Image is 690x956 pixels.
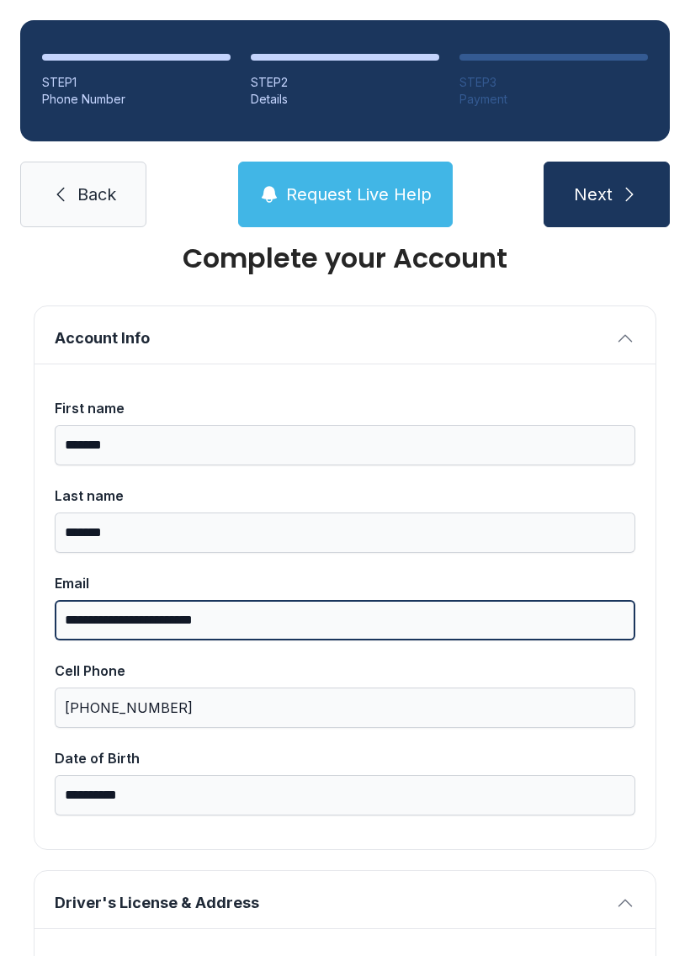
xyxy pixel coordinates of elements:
span: Next [574,183,613,206]
h1: Complete your Account [34,245,656,272]
div: Payment [459,91,648,108]
input: Email [55,600,635,640]
div: STEP 1 [42,74,231,91]
input: Last name [55,513,635,553]
div: STEP 2 [251,74,439,91]
div: STEP 3 [459,74,648,91]
div: Details [251,91,439,108]
div: Email [55,573,635,593]
div: Cell Phone [55,661,635,681]
button: Account Info [34,306,655,364]
span: Request Live Help [286,183,432,206]
div: Last name [55,486,635,506]
div: First name [55,398,635,418]
input: First name [55,425,635,465]
div: Phone Number [42,91,231,108]
span: Back [77,183,116,206]
input: Cell Phone [55,688,635,728]
span: Account Info [55,327,608,350]
button: Driver's License & Address [34,871,655,928]
div: Date of Birth [55,748,635,768]
input: Date of Birth [55,775,635,815]
span: Driver's License & Address [55,891,608,915]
